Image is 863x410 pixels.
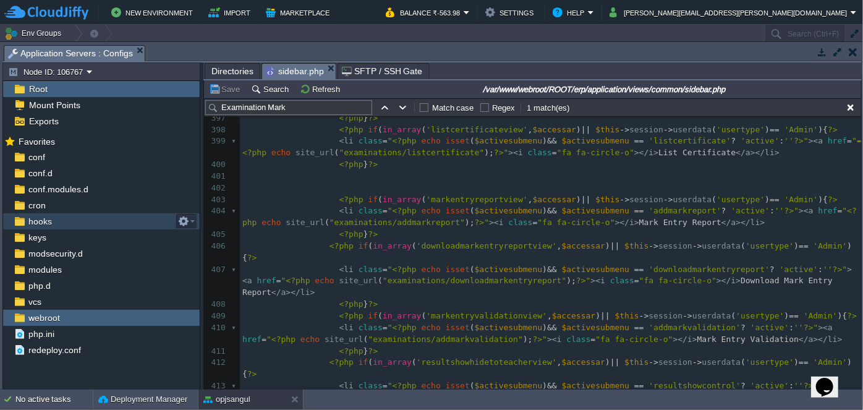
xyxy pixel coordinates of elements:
div: 1 match(es) [526,102,571,114]
span: if [359,241,368,250]
span: ?> [828,125,838,134]
span: ( [334,148,339,157]
a: webroot [26,312,62,323]
span: ?> [794,136,804,145]
span: ? [731,136,736,145]
span: $accessar [562,241,605,250]
span: a [818,136,823,145]
span: " [794,206,799,215]
span: 'usertype' [746,241,794,250]
span: php.ini [26,328,56,340]
span: ( [325,218,329,227]
button: New Environment [111,5,197,20]
span: ?> [368,299,378,309]
span: $activesubmenu [562,206,630,215]
div: 398 [204,124,229,136]
span: ( [470,265,475,274]
span: "examinations/downloadmarkentryreport" [383,276,566,285]
span: 'addmarkreport' [649,206,721,215]
a: modules [26,264,64,275]
span: " [388,265,393,274]
span: ? [721,206,726,215]
span: $activesubmenu [475,136,543,145]
span: < [339,265,344,274]
span: > [653,148,658,157]
div: 408 [204,299,229,310]
span: = [838,206,843,215]
li: /var/www/webroot/ROOT/erp/application/views/common/sidebar.php [261,63,336,79]
div: 406 [204,241,229,252]
span: 'downloadmarkentryreport' [649,265,770,274]
span: : [780,136,784,145]
span: site_url [339,276,378,285]
span: class [528,148,552,157]
span: Favorites [16,136,57,147]
span: ?> [828,195,838,204]
span: if [368,195,378,204]
span: modsecurity.d [26,248,85,259]
a: Mount Points [27,100,82,111]
span: } [363,160,368,169]
span: , [547,311,552,320]
span: '' [775,206,784,215]
span: ?> [494,148,504,157]
span: 'Admin' [814,241,848,250]
span: <?php [242,148,266,157]
button: Marketplace [266,5,333,20]
span: = [552,148,557,157]
span: $accessar [533,125,576,134]
span: > [736,276,741,285]
span: $accessar [552,311,595,320]
span: == [634,206,644,215]
span: ) [542,206,547,215]
button: Balance ₹-563.98 [386,5,464,20]
button: Import [208,5,255,20]
span: ></ [750,148,765,157]
span: ) [576,195,581,204]
span: </ [721,218,731,227]
a: Root [27,83,49,95]
span: in_array [383,311,422,320]
span: href [818,206,837,215]
span: " [281,276,286,285]
span: userdata [673,125,712,134]
span: 'active' [731,206,770,215]
span: -> [620,125,630,134]
span: <?php [393,136,417,145]
span: 'listcertificateview' [426,125,527,134]
span: li [765,148,775,157]
span: if [368,311,378,320]
iframe: chat widget [811,361,851,398]
span: ></ [615,218,629,227]
div: 402 [204,182,229,194]
span: >< [489,218,499,227]
span: a [746,148,750,157]
span: <?php [339,229,363,239]
button: Deployment Manager [98,393,187,406]
div: 407 [204,264,229,276]
span: ></ [716,276,731,285]
span: conf.modules.d [26,184,90,195]
span: in_array [383,195,422,204]
a: cron [26,200,48,211]
span: session [658,241,692,250]
span: ></ [736,218,750,227]
span: site_url [295,148,334,157]
span: 'usertype' [716,125,765,134]
span: Directories [211,64,253,79]
span: = [383,265,388,274]
span: , [528,125,533,134]
span: > [310,288,315,297]
span: > [760,218,765,227]
span: <?php [393,265,417,274]
span: || [600,311,610,320]
span: = [383,206,388,215]
div: 401 [204,171,229,182]
span: ( [412,241,417,250]
span: ) [794,241,799,250]
span: List Certificate [658,148,736,157]
span: in_array [383,125,422,134]
span: session [629,195,663,204]
span: userdata [702,241,741,250]
span: > [775,148,780,157]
